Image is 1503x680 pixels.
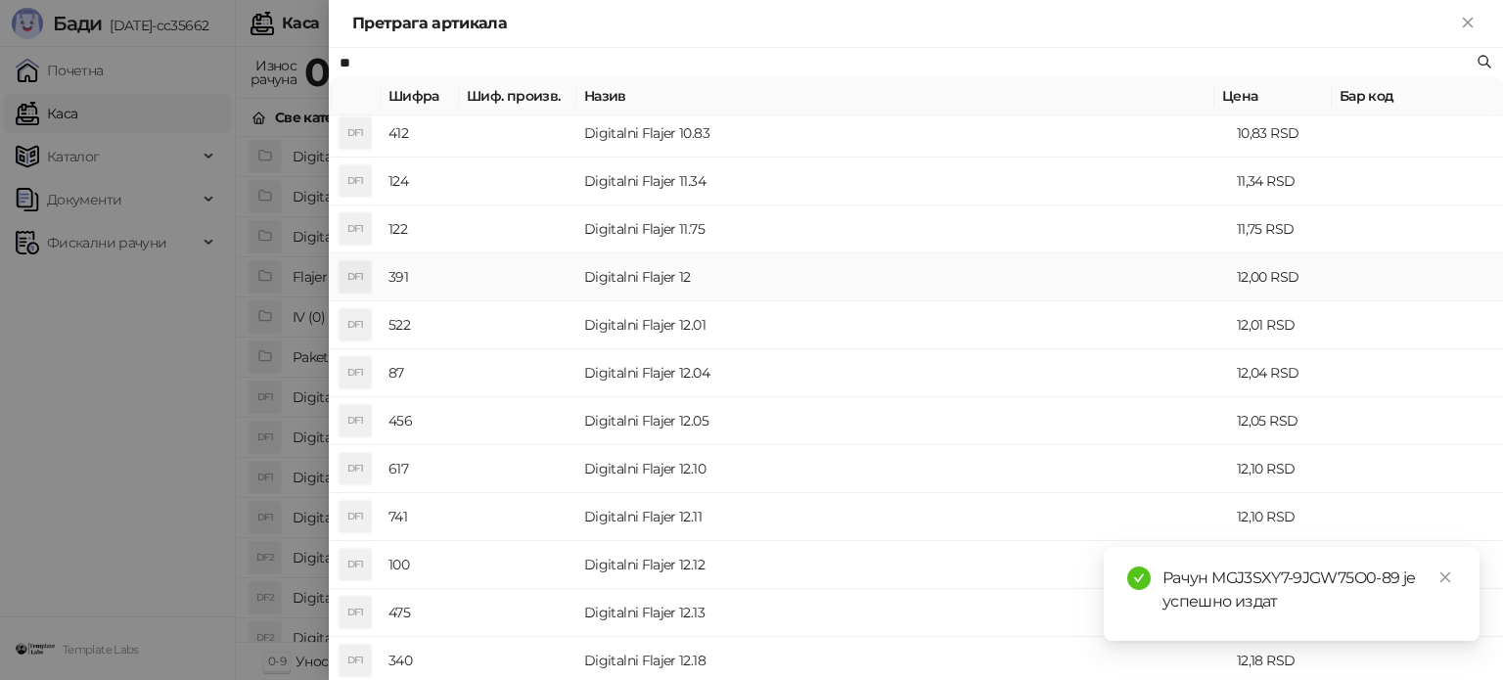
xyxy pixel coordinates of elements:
td: Digitalni Flajer 11.34 [576,158,1229,205]
div: DF1 [340,405,371,436]
div: DF1 [340,309,371,340]
td: 12,05 RSD [1229,397,1346,445]
td: Digitalni Flajer 12 [576,253,1229,301]
td: Digitalni Flajer 12.04 [576,349,1229,397]
td: 412 [381,110,459,158]
th: Цена [1214,77,1332,115]
div: DF1 [340,213,371,245]
td: 475 [381,589,459,637]
td: Digitalni Flajer 12.10 [576,445,1229,493]
td: Digitalni Flajer 10.83 [576,110,1229,158]
td: 456 [381,397,459,445]
div: DF1 [340,501,371,532]
div: Рачун MGJ3SXY7-9JGW75O0-89 је успешно издат [1162,567,1456,613]
a: Close [1435,567,1456,588]
td: 617 [381,445,459,493]
div: DF1 [340,261,371,293]
td: 87 [381,349,459,397]
button: Close [1456,12,1480,35]
td: 12,04 RSD [1229,349,1346,397]
td: 741 [381,493,459,541]
td: Digitalni Flajer 12.05 [576,397,1229,445]
td: 12,10 RSD [1229,493,1346,541]
td: Digitalni Flajer 12.13 [576,589,1229,637]
td: 100 [381,541,459,589]
div: DF1 [340,597,371,628]
td: Digitalni Flajer 12.01 [576,301,1229,349]
div: DF1 [340,549,371,580]
div: DF1 [340,453,371,484]
div: DF1 [340,165,371,197]
td: 12,01 RSD [1229,301,1346,349]
td: 10,83 RSD [1229,110,1346,158]
td: 12,10 RSD [1229,445,1346,493]
td: Digitalni Flajer 11.75 [576,205,1229,253]
div: DF1 [340,117,371,149]
th: Бар код [1332,77,1488,115]
td: 12,12 RSD [1229,541,1346,589]
div: Претрага артикала [352,12,1456,35]
th: Шиф. произв. [459,77,576,115]
td: 122 [381,205,459,253]
th: Шифра [381,77,459,115]
td: Digitalni Flajer 12.12 [576,541,1229,589]
td: 12,00 RSD [1229,253,1346,301]
td: 391 [381,253,459,301]
td: 124 [381,158,459,205]
th: Назив [576,77,1214,115]
td: 11,34 RSD [1229,158,1346,205]
div: DF1 [340,645,371,676]
span: close [1438,570,1452,584]
span: check-circle [1127,567,1151,590]
td: 522 [381,301,459,349]
td: 11,75 RSD [1229,205,1346,253]
div: DF1 [340,357,371,388]
td: Digitalni Flajer 12.11 [576,493,1229,541]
